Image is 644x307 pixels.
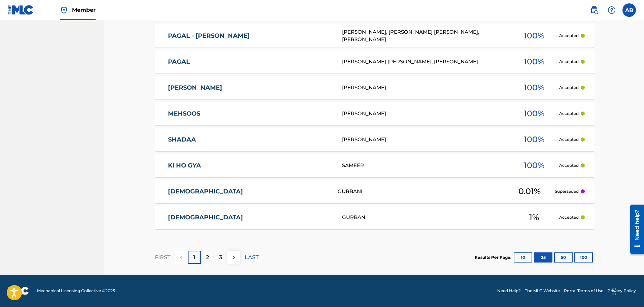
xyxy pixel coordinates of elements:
[342,214,509,221] div: GURBANI
[8,5,34,15] img: MLC Logo
[518,185,541,197] span: 0.01 %
[524,133,544,146] span: 100 %
[625,202,644,256] iframe: Resource Center
[605,3,618,17] div: Help
[60,6,68,14] img: Top Rightsholder
[8,287,29,295] img: logo
[524,56,544,68] span: 100 %
[168,136,333,144] a: SHADAA
[587,3,601,17] a: Public Search
[612,281,616,302] div: Drag
[168,32,333,40] a: PAGAL - [PERSON_NAME]
[168,58,333,66] a: PAGAL
[524,82,544,94] span: 100 %
[529,211,539,223] span: 1 %
[610,275,644,307] iframe: Chat Widget
[72,6,96,14] span: Member
[555,188,579,194] p: Superseded
[338,188,505,195] div: GURBANI
[524,159,544,172] span: 100 %
[559,162,579,168] p: Accepted
[590,6,598,14] img: search
[168,162,333,170] a: KI HO GYA
[559,85,579,91] p: Accepted
[608,6,616,14] img: help
[525,288,560,294] a: The MLC Website
[559,111,579,117] p: Accepted
[524,30,544,42] span: 100 %
[342,84,509,92] div: [PERSON_NAME]
[342,110,509,118] div: [PERSON_NAME]
[168,84,333,92] a: [PERSON_NAME]
[559,33,579,39] p: Accepted
[497,288,521,294] a: Need Help?
[475,254,513,260] p: Results Per Page:
[622,3,636,17] div: User Menu
[607,288,636,294] a: Privacy Policy
[230,253,238,262] img: right
[219,253,222,262] p: 3
[559,214,579,220] p: Accepted
[574,252,593,263] button: 100
[564,288,603,294] a: Portal Terms of Use
[342,58,509,66] div: [PERSON_NAME] [PERSON_NAME], [PERSON_NAME]
[245,253,259,262] p: LAST
[342,28,509,43] div: [PERSON_NAME], [PERSON_NAME] [PERSON_NAME], [PERSON_NAME]
[342,136,509,144] div: [PERSON_NAME]
[168,110,333,118] a: MEHSOOS
[168,214,333,221] a: [DEMOGRAPHIC_DATA]
[514,252,532,263] button: 10
[168,188,329,195] a: [DEMOGRAPHIC_DATA]
[554,252,573,263] button: 50
[559,136,579,143] p: Accepted
[342,162,509,170] div: SAMEER
[155,253,170,262] p: FIRST
[206,253,209,262] p: 2
[534,252,552,263] button: 25
[193,253,195,262] p: 1
[524,108,544,120] span: 100 %
[559,59,579,65] p: Accepted
[37,288,115,294] span: Mechanical Licensing Collective © 2025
